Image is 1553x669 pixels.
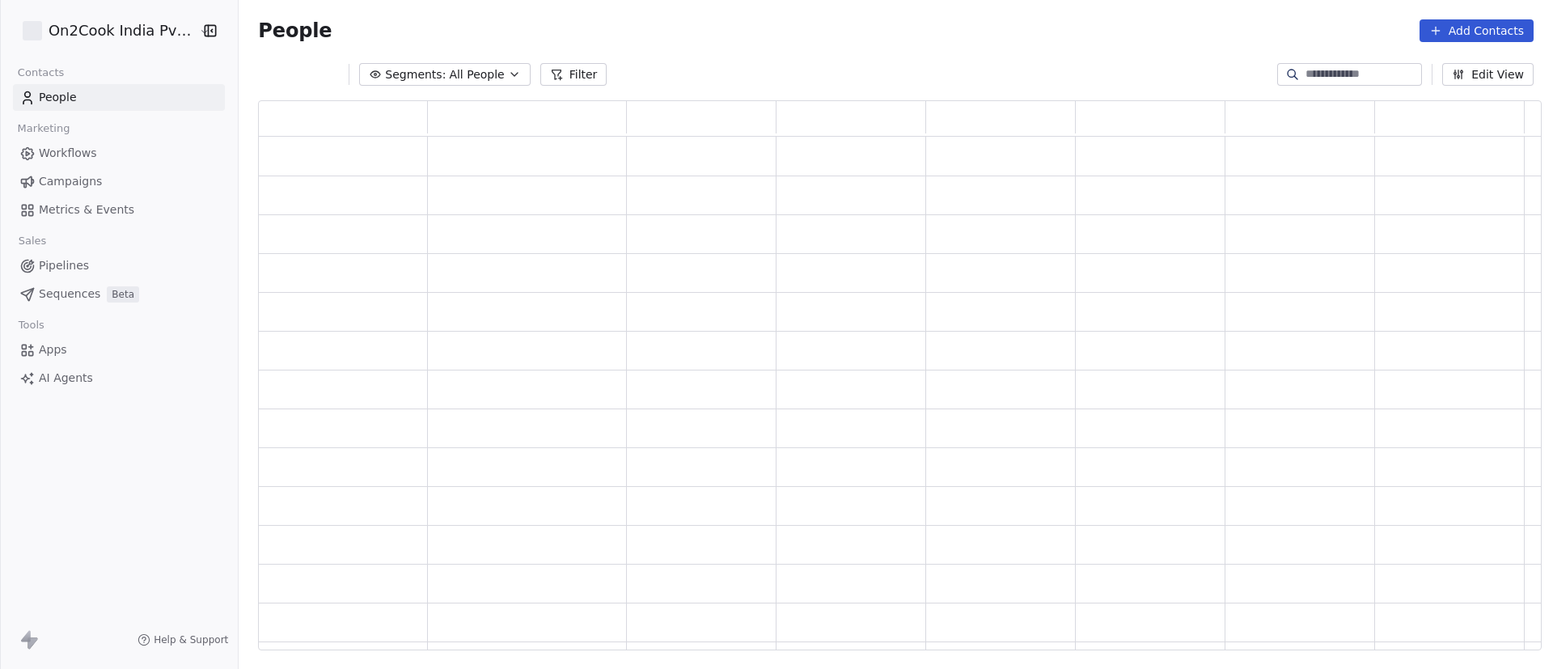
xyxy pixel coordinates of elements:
button: On2Cook India Pvt. Ltd. [19,17,188,44]
a: People [13,84,225,111]
button: Filter [540,63,607,86]
span: All People [449,66,504,83]
span: Beta [107,286,139,303]
span: Tools [11,313,51,337]
span: On2Cook India Pvt. Ltd. [49,20,195,41]
span: Workflows [39,145,97,162]
a: Campaigns [13,168,225,195]
a: SequencesBeta [13,281,225,307]
span: Segments: [385,66,446,83]
a: AI Agents [13,365,225,392]
button: Edit View [1442,63,1534,86]
span: Sales [11,229,53,253]
span: Pipelines [39,257,89,274]
span: People [258,19,332,43]
span: Campaigns [39,173,102,190]
span: People [39,89,77,106]
a: Pipelines [13,252,225,279]
a: Workflows [13,140,225,167]
button: Add Contacts [1420,19,1534,42]
a: Apps [13,337,225,363]
a: Help & Support [138,633,228,646]
a: Metrics & Events [13,197,225,223]
span: Apps [39,341,67,358]
span: Sequences [39,286,100,303]
span: AI Agents [39,370,93,387]
span: Contacts [11,61,71,85]
span: Metrics & Events [39,201,134,218]
span: Help & Support [154,633,228,646]
span: Marketing [11,116,77,141]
